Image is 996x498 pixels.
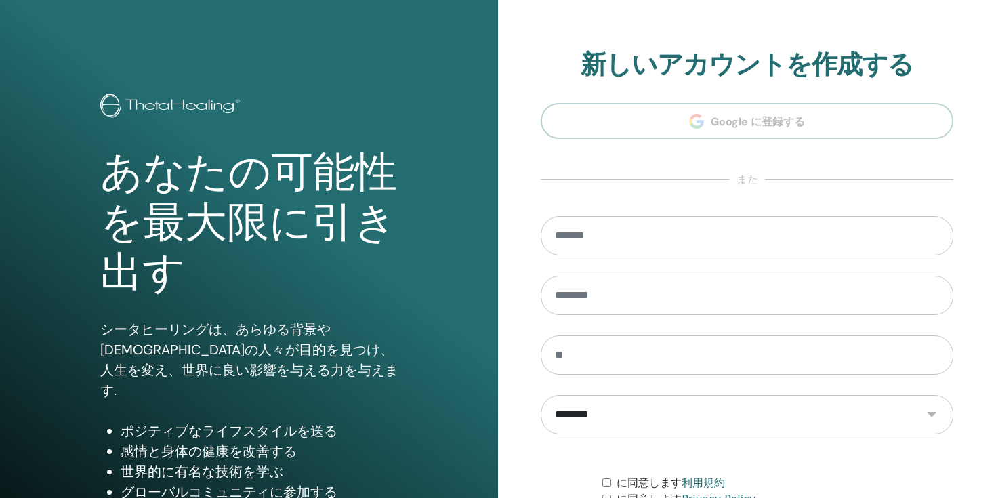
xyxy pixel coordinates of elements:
[121,421,398,441] li: ポジティブなライフスタイルを送る
[541,49,953,81] h2: 新しいアカウントを作成する
[730,171,765,188] span: また
[682,476,725,489] a: 利用規約
[100,319,398,400] p: シータヒーリングは、あらゆる背景や[DEMOGRAPHIC_DATA]の人々が目的を見つけ、人生を変え、世界に良い影響を与える力を与えます.
[100,148,398,299] h1: あなたの可能性を最大限に引き出す
[121,461,398,482] li: 世界的に有名な技術を学ぶ
[121,441,398,461] li: 感情と身体の健康を改善する
[617,475,725,491] label: に同意します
